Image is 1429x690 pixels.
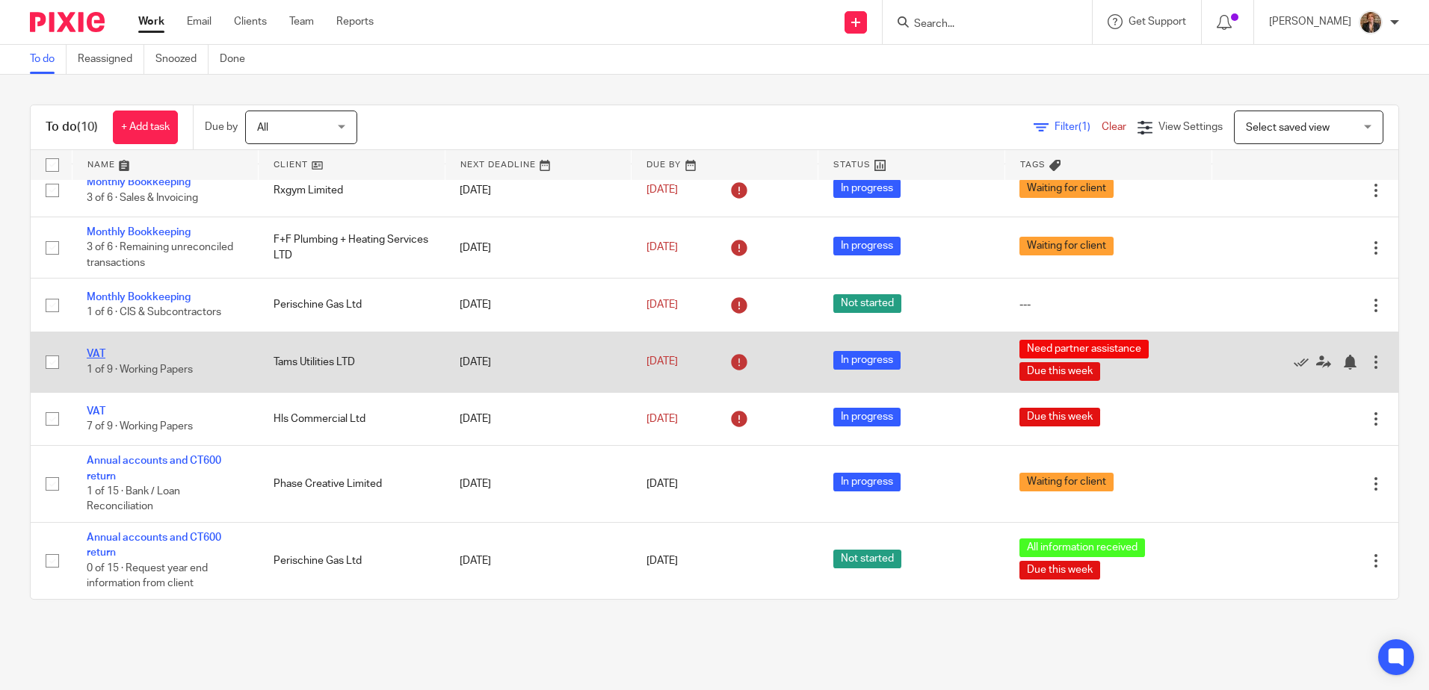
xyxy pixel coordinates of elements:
td: [DATE] [445,164,632,217]
span: Filter [1055,122,1102,132]
td: [DATE] [445,392,632,445]
span: 3 of 6 · Remaining unreconciled transactions [87,243,233,269]
p: Due by [205,119,238,134]
span: All information received [1019,538,1145,557]
span: All [257,122,268,133]
div: --- [1019,297,1197,312]
a: Clients [234,14,267,29]
span: Due this week [1019,561,1100,579]
td: F+F Plumbing + Heating Services LTD [259,217,445,278]
span: 1 of 15 · Bank / Loan Reconciliation [87,486,180,512]
a: Snoozed [155,45,209,74]
td: [DATE] [445,217,632,278]
a: Team [289,14,314,29]
a: VAT [87,349,105,359]
a: Reassigned [78,45,144,74]
span: 1 of 6 · CIS & Subcontractors [87,308,221,318]
span: Tags [1020,161,1046,169]
td: [DATE] [445,332,632,392]
span: (1) [1078,122,1090,132]
a: + Add task [113,111,178,144]
input: Search [913,18,1047,31]
span: Waiting for client [1019,237,1114,255]
span: [DATE] [646,185,678,196]
span: 1 of 9 · Working Papers [87,364,193,375]
a: Monthly Bookkeeping [87,227,191,237]
span: Waiting for client [1019,179,1114,198]
span: [DATE] [646,357,678,367]
span: [DATE] [646,414,678,424]
a: VAT [87,406,105,417]
a: To do [30,45,67,74]
a: Done [220,45,256,74]
td: Perischine Gas Ltd [259,523,445,599]
a: Reports [336,14,374,29]
td: [DATE] [445,446,632,523]
td: Tams Utilities LTD [259,332,445,392]
a: Annual accounts and CT600 return [87,456,221,481]
span: Get Support [1129,16,1186,27]
span: 3 of 6 · Sales & Invoicing [87,193,198,203]
td: Hls Commercial Ltd [259,392,445,445]
span: [DATE] [646,479,678,489]
a: Email [187,14,212,29]
span: 0 of 15 · Request year end information from client [87,563,208,589]
a: Mark as done [1294,355,1316,370]
span: [DATE] [646,299,678,310]
span: Select saved view [1246,122,1330,133]
span: In progress [833,179,901,198]
span: Not started [833,550,901,568]
img: WhatsApp%20Image%202025-04-23%20at%2010.20.30_16e186ec.jpg [1359,10,1383,34]
span: In progress [833,237,901,255]
span: In progress [833,473,901,491]
span: (10) [77,121,98,133]
span: [DATE] [646,556,678,566]
span: Due this week [1019,362,1100,381]
span: In progress [833,351,901,370]
a: Work [138,14,164,29]
a: Annual accounts and CT600 return [87,532,221,558]
span: Need partner assistance [1019,340,1149,358]
span: Due this week [1019,408,1100,426]
p: [PERSON_NAME] [1269,14,1351,29]
h1: To do [46,119,98,135]
td: Phase Creative Limited [259,446,445,523]
td: Perischine Gas Ltd [259,279,445,332]
a: Clear [1102,122,1126,132]
span: 7 of 9 · Working Papers [87,421,193,432]
a: Monthly Bookkeeping [87,292,191,302]
td: [DATE] [445,279,632,332]
td: Rxgym Limited [259,164,445,217]
span: In progress [833,408,901,426]
a: Monthly Bookkeeping [87,177,191,187]
span: [DATE] [646,242,678,252]
img: Pixie [30,12,105,32]
span: Not started [833,294,901,313]
span: Waiting for client [1019,473,1114,491]
span: View Settings [1158,122,1223,132]
td: [DATE] [445,523,632,599]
